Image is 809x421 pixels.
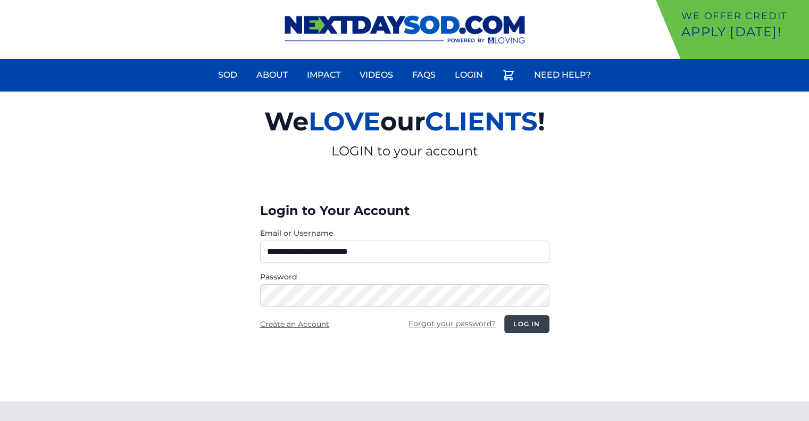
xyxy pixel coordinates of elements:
a: Impact [301,62,347,88]
a: About [250,62,294,88]
a: Login [448,62,489,88]
a: Videos [353,62,399,88]
a: Forgot your password? [408,319,496,328]
label: Email or Username [260,228,549,238]
h3: Login to Your Account [260,202,549,219]
span: CLIENTS [425,106,538,137]
p: LOGIN to your account [141,143,669,160]
h2: We our ! [141,100,669,143]
p: Apply [DATE]! [681,23,805,40]
button: Log in [504,315,549,333]
a: Need Help? [528,62,597,88]
label: Password [260,271,549,282]
span: LOVE [308,106,380,137]
p: We offer Credit [681,9,805,23]
a: Create an Account [260,319,329,329]
a: Sod [212,62,244,88]
a: FAQs [406,62,442,88]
